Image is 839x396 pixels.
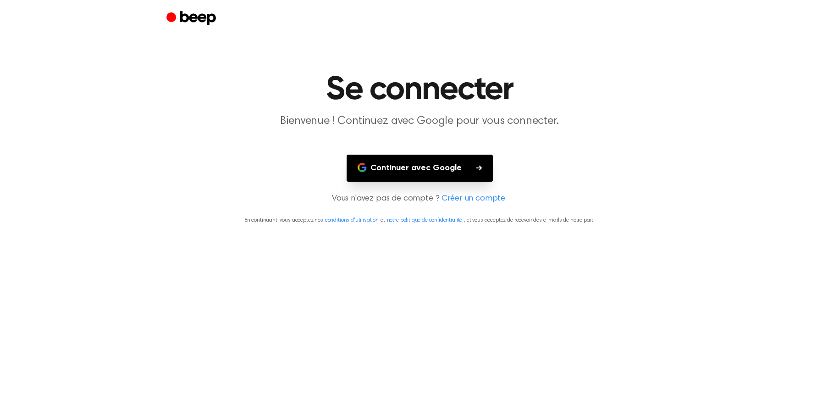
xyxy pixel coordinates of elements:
font: Se connecter [326,73,513,106]
font: , et vous acceptez de recevoir des e-mails de notre part. [464,218,595,223]
button: Continuer avec Google [347,155,493,182]
a: Créer un compte [442,193,506,205]
a: notre politique de confidentialité [387,218,463,223]
font: Continuer avec Google [370,164,462,172]
a: Bip [166,10,218,28]
a: conditions d'utilisation [325,218,379,223]
font: Bienvenue ! Continuez avec Google pour vous connecter. [280,116,558,127]
font: Vous n'avez pas de compte ? [332,195,440,203]
font: et [381,218,385,223]
font: Créer un compte [442,195,506,203]
font: En continuant, vous acceptez nos [244,218,323,223]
